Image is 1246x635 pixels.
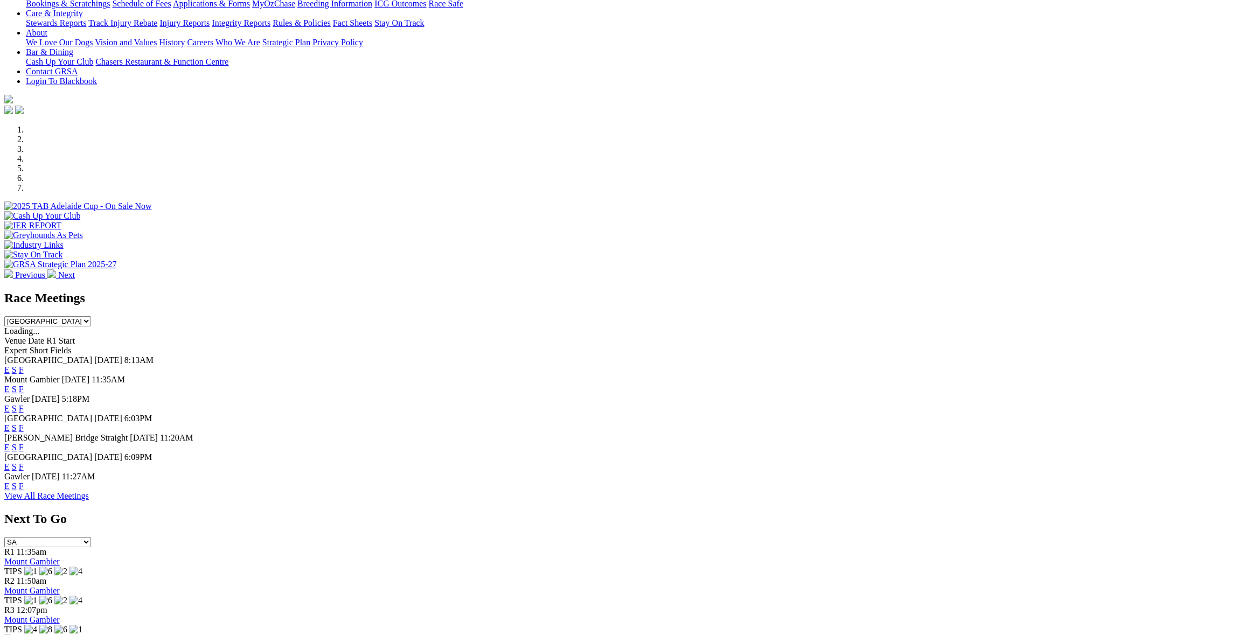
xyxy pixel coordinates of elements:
[159,18,210,27] a: Injury Reports
[4,452,92,462] span: [GEOGRAPHIC_DATA]
[4,240,64,250] img: Industry Links
[15,106,24,114] img: twitter.svg
[124,355,154,365] span: 8:13AM
[12,423,17,432] a: S
[47,269,56,278] img: chevron-right-pager-white.svg
[4,567,22,576] span: TIPS
[32,472,60,481] span: [DATE]
[95,38,157,47] a: Vision and Values
[24,625,37,634] img: 4
[4,346,27,355] span: Expert
[4,201,152,211] img: 2025 TAB Adelaide Cup - On Sale Now
[4,414,92,423] span: [GEOGRAPHIC_DATA]
[4,547,15,556] span: R1
[19,462,24,471] a: F
[12,482,17,491] a: S
[26,18,86,27] a: Stewards Reports
[88,18,157,27] a: Track Injury Rebate
[4,615,60,624] a: Mount Gambier
[4,211,80,221] img: Cash Up Your Club
[4,605,15,615] span: R3
[4,355,92,365] span: [GEOGRAPHIC_DATA]
[12,385,17,394] a: S
[17,605,47,615] span: 12:07pm
[4,106,13,114] img: facebook.svg
[26,57,1242,67] div: Bar & Dining
[19,385,24,394] a: F
[12,365,17,374] a: S
[4,586,60,595] a: Mount Gambier
[69,567,82,576] img: 4
[69,596,82,605] img: 4
[4,576,15,585] span: R2
[19,423,24,432] a: F
[26,67,78,76] a: Contact GRSA
[4,385,10,394] a: E
[46,336,75,345] span: R1 Start
[4,291,1242,305] h2: Race Meetings
[4,482,10,491] a: E
[212,18,270,27] a: Integrity Reports
[12,443,17,452] a: S
[4,336,26,345] span: Venue
[54,596,67,605] img: 2
[12,462,17,471] a: S
[54,625,67,634] img: 6
[26,76,97,86] a: Login To Blackbook
[4,231,83,240] img: Greyhounds As Pets
[24,596,37,605] img: 1
[4,260,116,269] img: GRSA Strategic Plan 2025-27
[19,482,24,491] a: F
[26,38,93,47] a: We Love Our Dogs
[62,472,95,481] span: 11:27AM
[187,38,213,47] a: Careers
[19,365,24,374] a: F
[26,18,1242,28] div: Care & Integrity
[4,404,10,413] a: E
[62,375,90,384] span: [DATE]
[58,270,75,280] span: Next
[4,375,60,384] span: Mount Gambier
[4,443,10,452] a: E
[26,47,73,57] a: Bar & Dining
[215,38,260,47] a: Who We Are
[26,57,93,66] a: Cash Up Your Club
[4,221,61,231] img: IER REPORT
[24,567,37,576] img: 1
[12,404,17,413] a: S
[94,414,122,423] span: [DATE]
[39,596,52,605] img: 6
[333,18,372,27] a: Fact Sheets
[17,547,46,556] span: 11:35am
[4,512,1242,526] h2: Next To Go
[92,375,125,384] span: 11:35AM
[50,346,71,355] span: Fields
[4,326,39,336] span: Loading...
[94,355,122,365] span: [DATE]
[159,38,185,47] a: History
[15,270,45,280] span: Previous
[4,423,10,432] a: E
[47,270,75,280] a: Next
[4,365,10,374] a: E
[130,433,158,442] span: [DATE]
[124,414,152,423] span: 6:03PM
[28,336,44,345] span: Date
[26,9,83,18] a: Care & Integrity
[4,250,62,260] img: Stay On Track
[312,38,363,47] a: Privacy Policy
[26,28,47,37] a: About
[19,404,24,413] a: F
[4,472,30,481] span: Gawler
[4,491,89,500] a: View All Race Meetings
[17,576,46,585] span: 11:50am
[30,346,48,355] span: Short
[4,269,13,278] img: chevron-left-pager-white.svg
[4,557,60,566] a: Mount Gambier
[94,452,122,462] span: [DATE]
[4,625,22,634] span: TIPS
[4,462,10,471] a: E
[54,567,67,576] img: 2
[95,57,228,66] a: Chasers Restaurant & Function Centre
[4,270,47,280] a: Previous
